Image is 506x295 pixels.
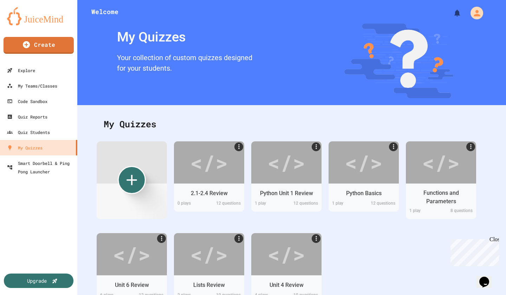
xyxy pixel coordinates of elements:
[329,200,364,208] div: 1 play
[190,238,228,270] div: </>
[3,3,48,45] div: Chat with us now!Close
[7,113,47,121] div: Quiz Reports
[463,5,485,21] div: My Account
[193,281,225,289] div: Lists Review
[411,189,471,206] div: Functions and Parameters
[267,238,305,270] div: </>
[234,142,243,151] a: More
[267,147,305,178] div: </>
[7,97,47,105] div: Code Sandbox
[190,147,228,178] div: </>
[113,24,256,51] div: My Quizzes
[364,200,399,208] div: 12 questions
[286,200,322,208] div: 12 questions
[7,82,57,90] div: My Teams/Classes
[234,234,243,243] a: More
[7,143,43,152] div: My Quizzes
[115,281,149,289] div: Unit 6 Review
[344,24,454,98] img: banner-image-my-quizzes.png
[157,234,166,243] a: More
[345,147,383,178] div: </>
[441,207,476,216] div: 8 questions
[422,147,460,178] div: </>
[7,7,70,25] img: logo-orange.svg
[97,110,487,138] div: My Quizzes
[312,234,320,243] a: More
[113,51,256,77] div: Your collection of custom quizzes designed for your students.
[448,236,499,266] iframe: chat widget
[7,128,50,136] div: Quiz Students
[113,238,151,270] div: </>
[27,277,47,284] div: Upgrade
[7,159,74,176] div: Smart Doorbell & Ping Pong Launcher
[191,189,228,198] div: 2.1-2.4 Review
[7,66,35,75] div: Explore
[174,200,209,208] div: 0 play s
[260,189,313,198] div: Python Unit 1 Review
[346,189,382,198] div: Python Basics
[440,7,463,19] div: My Notifications
[118,166,146,194] div: Create new
[466,142,475,151] a: More
[4,37,74,54] a: Create
[476,267,499,288] iframe: chat widget
[270,281,304,289] div: Unit 4 Review
[389,142,398,151] a: More
[209,200,244,208] div: 12 questions
[251,200,286,208] div: 1 play
[312,142,320,151] a: More
[406,207,441,216] div: 1 play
